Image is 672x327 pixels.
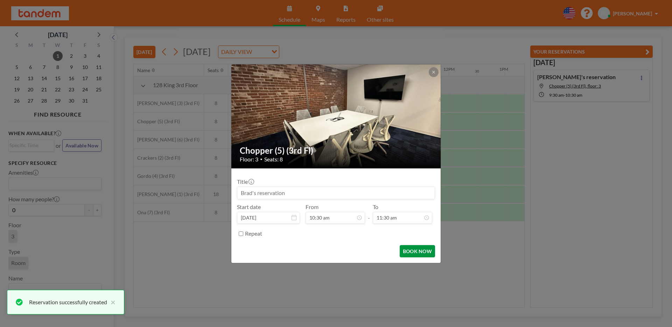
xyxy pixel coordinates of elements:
[237,203,261,210] label: Start date
[368,206,370,221] span: -
[245,230,262,237] label: Repeat
[231,37,441,195] img: 537.jpg
[240,145,433,156] h2: Chopper (5) (3rd Fl)
[260,156,262,162] span: •
[400,245,435,257] button: BOOK NOW
[240,156,258,163] span: Floor: 3
[264,156,283,163] span: Seats: 8
[306,203,318,210] label: From
[373,203,378,210] label: To
[29,298,107,306] div: Reservation successfully created
[107,298,115,306] button: close
[237,187,435,199] input: Brad's reservation
[237,178,253,185] label: Title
